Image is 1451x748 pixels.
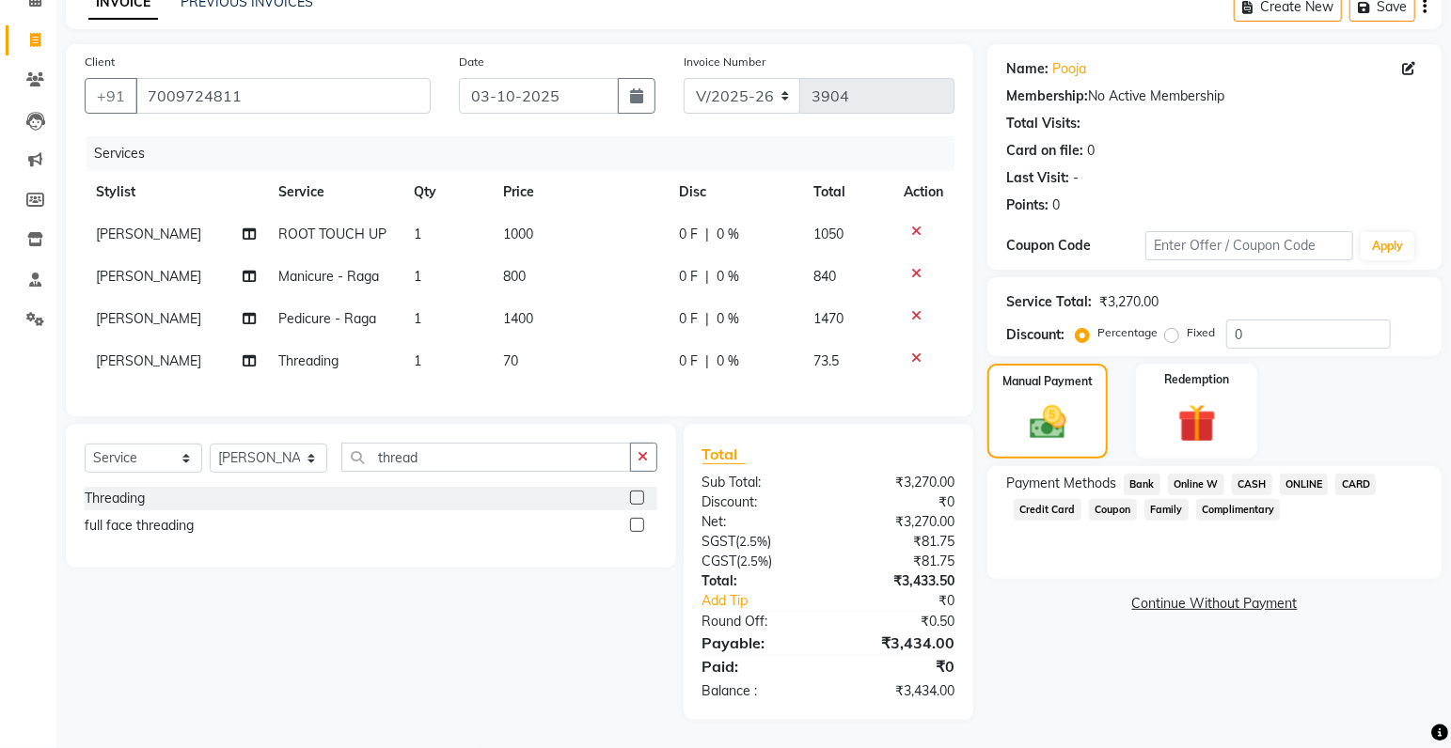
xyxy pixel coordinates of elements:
div: Threading [85,489,145,508]
label: Percentage [1097,324,1158,341]
div: No Active Membership [1006,86,1423,106]
input: Search or Scan [341,443,631,472]
span: CASH [1232,474,1272,495]
span: Online W [1168,474,1224,495]
span: 70 [503,352,518,369]
div: - [1073,168,1079,188]
div: 0 [1087,141,1095,161]
div: Payable: [688,631,828,654]
th: Disc [669,171,802,213]
span: [PERSON_NAME] [96,268,201,285]
img: _gift.svg [1166,399,1228,447]
span: 800 [503,268,526,285]
span: Credit Card [1014,499,1081,521]
span: | [706,267,710,287]
div: ₹3,270.00 [1099,292,1159,312]
span: | [706,225,710,244]
span: [PERSON_NAME] [96,352,201,369]
div: ₹3,270.00 [828,512,969,532]
div: ₹3,433.50 [828,571,969,591]
div: Coupon Code [1006,236,1145,256]
span: 0 % [718,225,740,244]
div: ( ) [688,532,828,552]
span: Pedicure - Raga [278,310,376,327]
span: 2.5% [741,553,769,569]
div: ₹3,270.00 [828,473,969,492]
span: Threading [278,352,339,369]
span: Total [702,444,746,464]
div: Total: [688,571,828,591]
a: Continue Without Payment [991,594,1438,614]
div: Round Off: [688,612,828,631]
span: | [706,309,710,329]
span: SGST [702,533,736,550]
th: Qty [402,171,492,213]
label: Manual Payment [1002,373,1093,390]
span: Manicure - Raga [278,268,379,285]
div: 0 [1052,195,1060,215]
div: Total Visits: [1006,114,1080,133]
label: Fixed [1187,324,1215,341]
span: 0 F [680,309,699,329]
a: Pooja [1052,59,1086,79]
div: Paid: [688,655,828,678]
div: ₹0 [828,492,969,512]
div: Services [87,136,969,171]
span: 1470 [813,310,844,327]
span: 0 F [680,225,699,244]
span: Payment Methods [1006,474,1116,493]
span: [PERSON_NAME] [96,226,201,242]
div: ₹0 [852,591,969,611]
div: Membership: [1006,86,1088,106]
div: full face threading [85,516,194,536]
th: Action [892,171,954,213]
th: Price [492,171,668,213]
div: ₹81.75 [828,532,969,552]
div: Discount: [1006,325,1065,345]
span: 0 % [718,267,740,287]
div: Balance : [688,681,828,701]
th: Service [267,171,402,213]
span: ONLINE [1280,474,1329,495]
div: Points: [1006,195,1049,215]
div: Name: [1006,59,1049,79]
label: Redemption [1164,371,1229,388]
div: ₹0.50 [828,612,969,631]
div: Card on file: [1006,141,1083,161]
span: Family [1144,499,1189,521]
img: _cash.svg [1018,401,1078,444]
input: Enter Offer / Coupon Code [1145,231,1353,260]
span: 1 [414,352,421,369]
label: Client [85,54,115,70]
button: Apply [1361,232,1414,260]
div: ₹81.75 [828,552,969,571]
span: CARD [1335,474,1376,495]
span: 0 % [718,309,740,329]
span: 840 [813,268,836,285]
span: 73.5 [813,352,839,369]
span: 1400 [503,310,533,327]
span: 0 % [718,351,740,371]
label: Invoice Number [684,54,765,70]
span: 0 F [680,351,699,371]
span: 1 [414,268,421,285]
div: ( ) [688,552,828,571]
div: ₹0 [828,655,969,678]
span: 1000 [503,226,533,242]
span: 2.5% [740,534,768,549]
span: 0 F [680,267,699,287]
div: Service Total: [1006,292,1092,312]
div: Discount: [688,492,828,512]
span: 1 [414,310,421,327]
span: 1050 [813,226,844,242]
th: Total [802,171,892,213]
span: [PERSON_NAME] [96,310,201,327]
span: 1 [414,226,421,242]
button: +91 [85,78,137,114]
div: ₹3,434.00 [828,681,969,701]
div: Sub Total: [688,473,828,492]
div: Net: [688,512,828,532]
span: ROOT TOUCH UP [278,226,386,242]
a: Add Tip [688,591,852,611]
div: ₹3,434.00 [828,631,969,654]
